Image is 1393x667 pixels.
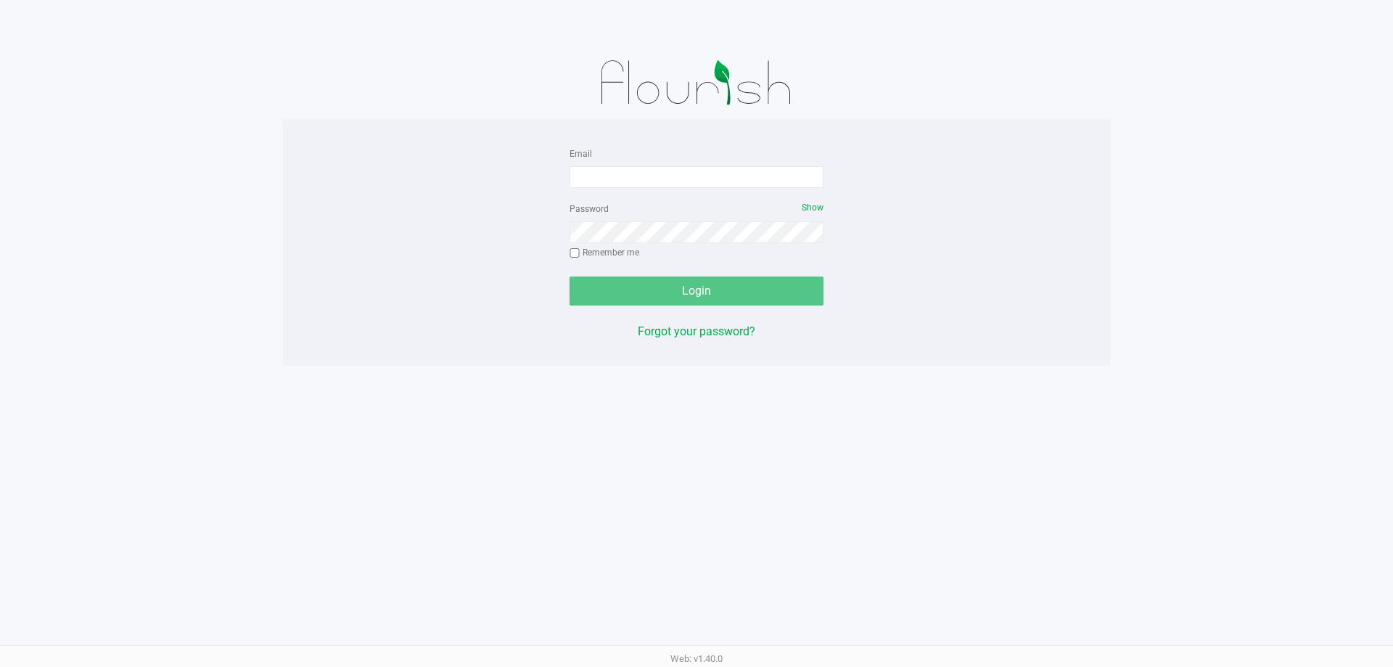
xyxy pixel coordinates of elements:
span: Web: v1.40.0 [670,653,723,664]
label: Email [570,147,592,160]
button: Forgot your password? [638,323,755,340]
label: Remember me [570,246,639,259]
span: Show [802,202,823,213]
input: Remember me [570,248,580,258]
label: Password [570,202,609,216]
